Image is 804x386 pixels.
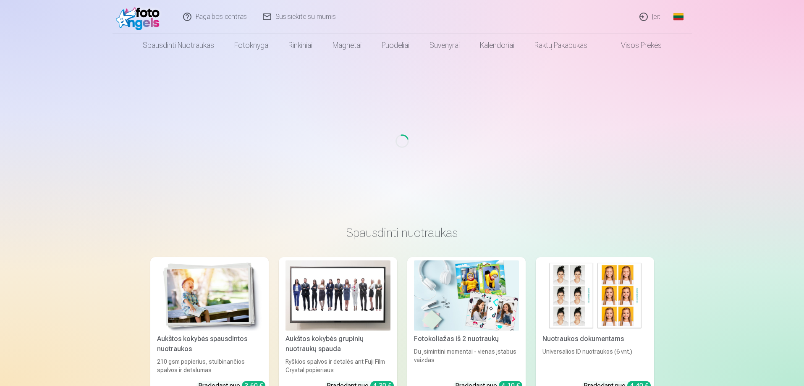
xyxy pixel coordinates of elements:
[419,34,470,57] a: Suvenyrai
[372,34,419,57] a: Puodeliai
[157,260,262,331] img: Aukštos kokybės spausdintos nuotraukos
[414,260,519,331] img: Fotokoliažas iš 2 nuotraukų
[597,34,672,57] a: Visos prekės
[116,3,164,30] img: /fa2
[322,34,372,57] a: Magnetai
[539,347,651,374] div: Universalios ID nuotraukos (6 vnt.)
[524,34,597,57] a: Raktų pakabukas
[411,347,522,374] div: Du įsimintini momentai - vienas įstabus vaizdas
[154,357,265,374] div: 210 gsm popierius, stulbinančios spalvos ir detalumas
[154,334,265,354] div: Aukštos kokybės spausdintos nuotraukos
[282,334,394,354] div: Aukštos kokybės grupinių nuotraukų spauda
[278,34,322,57] a: Rinkiniai
[542,260,647,331] img: Nuotraukos dokumentams
[470,34,524,57] a: Kalendoriai
[157,225,647,240] h3: Spausdinti nuotraukas
[133,34,224,57] a: Spausdinti nuotraukas
[411,334,522,344] div: Fotokoliažas iš 2 nuotraukų
[224,34,278,57] a: Fotoknyga
[282,357,394,374] div: Ryškios spalvos ir detalės ant Fuji Film Crystal popieriaus
[285,260,390,331] img: Aukštos kokybės grupinių nuotraukų spauda
[539,334,651,344] div: Nuotraukos dokumentams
